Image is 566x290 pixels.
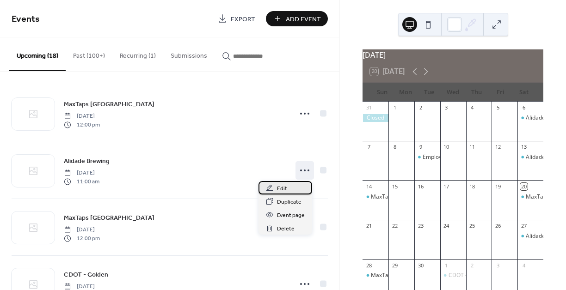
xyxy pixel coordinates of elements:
[231,14,255,24] span: Export
[64,157,110,166] span: Alidade Brewing
[418,83,441,102] div: Tue
[64,121,100,129] span: 12:00 pm
[277,211,305,220] span: Event page
[365,144,372,151] div: 7
[391,262,398,269] div: 29
[441,83,465,102] div: Wed
[66,37,112,70] button: Past (100+)
[211,11,262,26] a: Export
[391,104,398,111] div: 1
[440,272,466,279] div: CDOT - Golden
[163,37,215,70] button: Submissions
[443,104,450,111] div: 3
[443,183,450,190] div: 17
[266,11,328,26] button: Add Event
[64,177,99,186] span: 11:00 am
[277,184,287,193] span: Edit
[363,193,388,201] div: MaxTaps Highlands Ranch
[64,100,154,109] span: MaxTaps [GEOGRAPHIC_DATA]
[112,37,163,70] button: Recurring (1)
[365,104,372,111] div: 31
[64,213,154,223] span: MaxTaps [GEOGRAPHIC_DATA]
[286,14,321,24] span: Add Event
[417,144,424,151] div: 9
[64,169,99,177] span: [DATE]
[64,112,100,121] span: [DATE]
[277,197,301,207] span: Duplicate
[494,262,501,269] div: 3
[449,272,487,279] div: CDOT - Golden
[9,37,66,71] button: Upcoming (18)
[520,262,527,269] div: 4
[423,153,537,161] div: Employee Appreciation Lunch - Private Event
[277,224,295,234] span: Delete
[520,183,527,190] div: 20
[517,193,543,201] div: MaxTaps Highlands Ranch
[363,272,388,279] div: MaxTaps Highlands Ranch
[443,262,450,269] div: 1
[517,114,543,122] div: Alidade Brewery
[417,183,424,190] div: 16
[494,104,501,111] div: 5
[64,269,108,280] a: CDOT - Golden
[417,104,424,111] div: 2
[520,104,527,111] div: 6
[391,144,398,151] div: 8
[12,10,40,28] span: Events
[494,223,501,230] div: 26
[64,234,100,242] span: 12:00 pm
[64,212,154,223] a: MaxTaps [GEOGRAPHIC_DATA]
[365,183,372,190] div: 14
[517,232,543,240] div: Alidade Brewing
[520,144,527,151] div: 13
[370,83,394,102] div: Sun
[443,223,450,230] div: 24
[371,272,452,279] div: MaxTaps [GEOGRAPHIC_DATA]
[517,153,543,161] div: Alidade Brewing
[64,156,110,166] a: Alidade Brewing
[417,223,424,230] div: 23
[391,183,398,190] div: 15
[469,183,476,190] div: 18
[394,83,418,102] div: Mon
[443,144,450,151] div: 10
[469,104,476,111] div: 4
[371,193,452,201] div: MaxTaps [GEOGRAPHIC_DATA]
[465,83,488,102] div: Thu
[417,262,424,269] div: 30
[469,223,476,230] div: 25
[520,223,527,230] div: 27
[365,223,372,230] div: 21
[363,114,388,122] div: Closed
[414,153,440,161] div: Employee Appreciation Lunch - Private Event
[363,49,543,60] div: [DATE]
[64,226,100,234] span: [DATE]
[512,83,536,102] div: Sat
[64,99,154,109] a: MaxTaps [GEOGRAPHIC_DATA]
[494,183,501,190] div: 19
[494,144,501,151] div: 12
[365,262,372,269] div: 28
[469,262,476,269] div: 2
[391,223,398,230] div: 22
[489,83,512,102] div: Fri
[469,144,476,151] div: 11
